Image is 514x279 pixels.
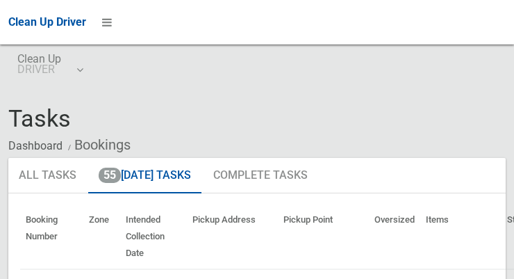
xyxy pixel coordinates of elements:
[278,205,369,269] th: Pickup Point
[20,205,83,269] th: Booking Number
[99,168,121,183] span: 55
[8,158,87,194] a: All Tasks
[203,158,318,194] a: Complete Tasks
[65,132,131,158] li: Bookings
[17,54,82,74] span: Clean Up
[17,64,61,74] small: DRIVER
[420,205,501,269] th: Items
[187,205,278,269] th: Pickup Address
[120,205,187,269] th: Intended Collection Date
[8,12,86,33] a: Clean Up Driver
[8,104,71,132] span: Tasks
[8,15,86,29] span: Clean Up Driver
[8,45,91,89] a: Clean UpDRIVER
[369,205,420,269] th: Oversized
[83,205,120,269] th: Zone
[8,139,63,152] a: Dashboard
[88,158,201,194] a: 55[DATE] Tasks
